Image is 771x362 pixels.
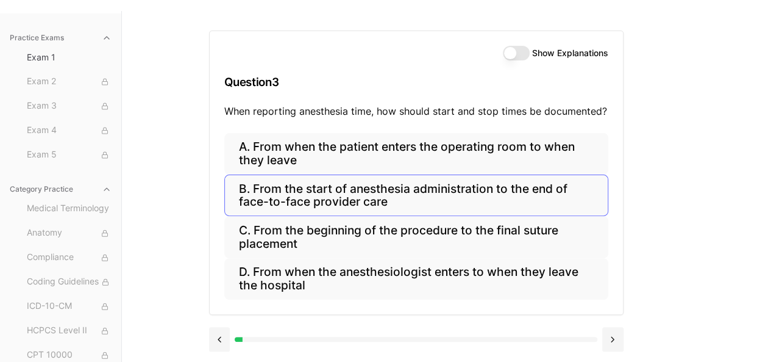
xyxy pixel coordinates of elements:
[27,202,112,215] span: Medical Terminology
[532,49,608,57] label: Show Explanations
[22,48,116,67] button: Exam 1
[22,121,116,140] button: Exam 4
[22,96,116,116] button: Exam 3
[224,216,608,258] button: C. From the beginning of the procedure to the final suture placement
[224,64,608,100] h3: Question 3
[224,175,608,216] button: B. From the start of anesthesia administration to the end of face-to-face provider care
[27,251,112,264] span: Compliance
[27,124,112,137] span: Exam 4
[224,258,608,300] button: D. From when the anesthesiologist enters to when they leave the hospital
[5,28,116,48] button: Practice Exams
[27,51,112,63] span: Exam 1
[22,272,116,292] button: Coding Guidelines
[22,321,116,341] button: HCPCS Level II
[22,248,116,267] button: Compliance
[5,179,116,199] button: Category Practice
[27,275,112,289] span: Coding Guidelines
[27,100,112,113] span: Exam 3
[27,349,112,362] span: CPT 10000
[22,72,116,92] button: Exam 2
[22,223,116,243] button: Anatomy
[22,297,116,316] button: ICD-10-CM
[22,199,116,219] button: Medical Terminology
[22,145,116,165] button: Exam 5
[27,300,112,313] span: ICD-10-CM
[27,148,112,162] span: Exam 5
[27,226,112,240] span: Anatomy
[27,324,112,338] span: HCPCS Level II
[224,133,608,175] button: A. From when the patient enters the operating room to when they leave
[27,75,112,89] span: Exam 2
[224,104,608,118] p: When reporting anesthesia time, how should start and stop times be documented?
